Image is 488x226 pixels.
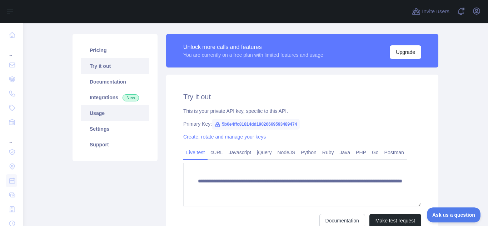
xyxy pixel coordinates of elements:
a: Python [298,147,319,158]
a: Settings [81,121,149,137]
span: Invite users [422,7,449,16]
a: Go [369,147,382,158]
span: 5b0e4ffc81814dd19026669593489474 [212,119,300,130]
a: Try it out [81,58,149,74]
button: Invite users [410,6,451,17]
div: Primary Key: [183,120,421,127]
a: Create, rotate and manage your keys [183,134,266,140]
a: cURL [208,147,226,158]
a: Integrations New [81,90,149,105]
div: Unlock more calls and features [183,43,323,51]
a: Java [337,147,353,158]
div: ... [6,130,17,144]
a: NodeJS [274,147,298,158]
a: Postman [382,147,407,158]
iframe: Toggle Customer Support [427,207,481,222]
a: Javascript [226,147,254,158]
div: ... [6,43,17,57]
a: Usage [81,105,149,121]
a: Support [81,137,149,152]
div: You are currently on a free plan with limited features and usage [183,51,323,59]
span: New [123,94,139,101]
h2: Try it out [183,92,421,102]
button: Upgrade [390,45,421,59]
a: jQuery [254,147,274,158]
a: Ruby [319,147,337,158]
div: This is your private API key, specific to this API. [183,107,421,115]
a: Live test [183,147,208,158]
a: PHP [353,147,369,158]
a: Pricing [81,42,149,58]
a: Documentation [81,74,149,90]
